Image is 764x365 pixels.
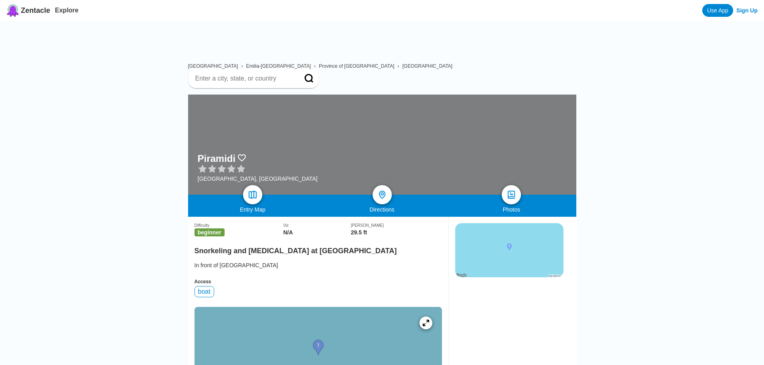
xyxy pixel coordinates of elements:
a: Use App [702,4,733,17]
img: staticmap [455,223,563,277]
img: map [248,190,257,200]
span: beginner [195,228,225,236]
div: [GEOGRAPHIC_DATA], [GEOGRAPHIC_DATA] [198,175,318,182]
a: [GEOGRAPHIC_DATA] [402,63,452,69]
a: Zentacle logoZentacle [6,4,50,17]
div: Access [195,279,442,284]
a: [GEOGRAPHIC_DATA] [188,63,238,69]
input: Enter a city, state, or country [195,75,293,83]
div: [PERSON_NAME] [351,223,442,228]
a: Explore [55,7,79,14]
img: Zentacle logo [6,4,19,17]
span: › [314,63,316,69]
a: Sign Up [736,7,758,14]
h2: Snorkeling and [MEDICAL_DATA] at [GEOGRAPHIC_DATA] [195,242,442,255]
div: In front of [GEOGRAPHIC_DATA] [195,261,442,269]
h1: Piramidi [198,153,236,164]
div: N/A [283,229,351,236]
img: photos [507,190,516,200]
a: photos [502,185,521,204]
div: Directions [317,206,447,213]
div: Photos [447,206,576,213]
span: › [241,63,243,69]
span: › [397,63,399,69]
div: Difficulty [195,223,284,228]
a: Province of [GEOGRAPHIC_DATA] [319,63,394,69]
img: directions [377,190,387,200]
div: Viz [283,223,351,228]
div: 29.5 ft [351,229,442,236]
span: Zentacle [21,6,50,15]
div: Entry Map [188,206,318,213]
a: Emilia-[GEOGRAPHIC_DATA] [246,63,311,69]
div: boat [195,286,214,297]
a: map [243,185,262,204]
